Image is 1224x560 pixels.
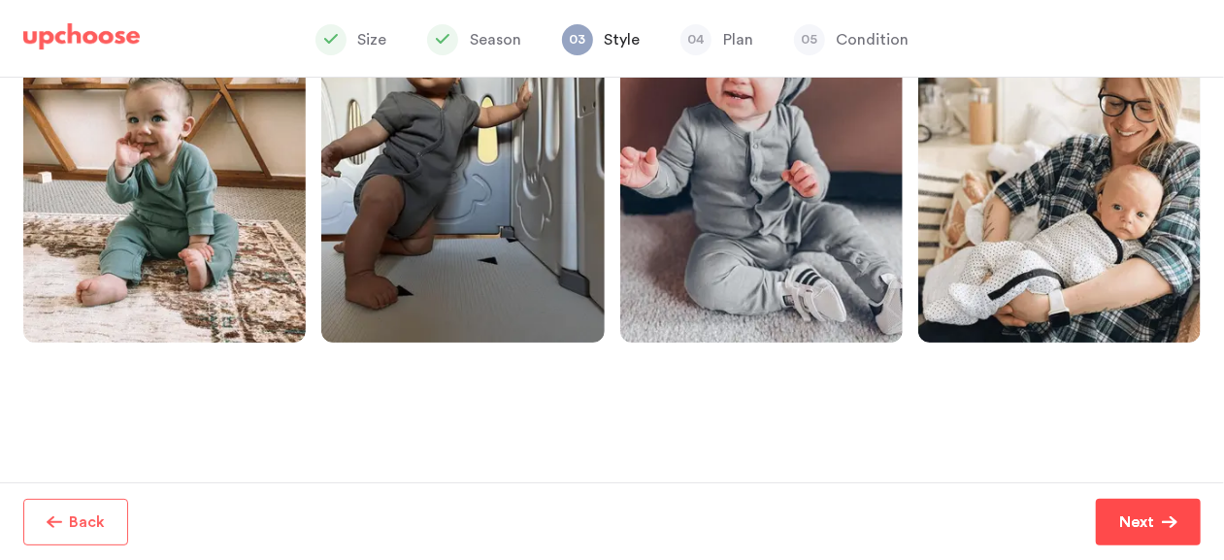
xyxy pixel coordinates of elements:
[1119,511,1154,534] p: Next
[23,499,128,545] button: Back
[562,24,593,55] span: 03
[605,28,641,51] p: Style
[70,511,106,534] p: Back
[723,28,753,51] p: Plan
[1096,499,1201,545] button: Next
[680,24,711,55] span: 04
[794,24,825,55] span: 05
[470,28,521,51] p: Season
[837,28,910,51] p: Condition
[358,28,387,51] p: Size
[23,23,140,50] img: UpChoose
[23,23,140,59] a: UpChoose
